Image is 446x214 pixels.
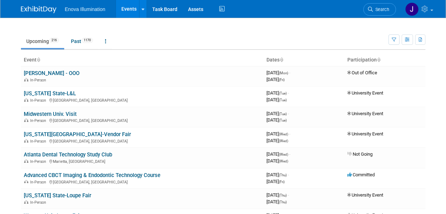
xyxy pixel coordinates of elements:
[289,131,290,137] span: -
[266,111,289,116] span: [DATE]
[24,131,131,138] a: [US_STATE][GEOGRAPHIC_DATA]-Vendor Fair
[266,172,289,177] span: [DATE]
[279,91,287,95] span: (Tue)
[266,151,290,157] span: [DATE]
[24,158,261,164] div: Marietta, [GEOGRAPHIC_DATA]
[37,57,40,63] a: Sort by Event Name
[24,78,28,81] img: In-Person Event
[49,38,59,43] span: 216
[288,172,289,177] span: -
[279,78,285,82] span: (Fri)
[288,192,289,198] span: -
[30,78,48,82] span: In-Person
[24,138,261,144] div: [GEOGRAPHIC_DATA], [GEOGRAPHIC_DATA]
[347,90,383,96] span: University Event
[266,131,290,137] span: [DATE]
[279,112,287,116] span: (Tue)
[279,71,288,75] span: (Mon)
[289,70,290,75] span: -
[30,139,48,144] span: In-Person
[66,34,98,48] a: Past1170
[266,117,287,123] span: [DATE]
[347,111,383,116] span: University Event
[24,192,91,199] a: [US_STATE] State-Loupe Fair
[405,2,419,16] img: JeffM Metcalf
[65,6,105,12] span: Enova Illumination
[347,131,383,137] span: University Event
[347,151,373,157] span: Not Going
[280,57,283,63] a: Sort by Start Date
[82,38,93,43] span: 1170
[288,111,289,116] span: -
[289,151,290,157] span: -
[24,179,261,184] div: [GEOGRAPHIC_DATA], [GEOGRAPHIC_DATA]
[266,158,288,164] span: [DATE]
[24,200,28,204] img: In-Person Event
[266,192,289,198] span: [DATE]
[266,199,287,204] span: [DATE]
[30,180,48,184] span: In-Person
[266,77,285,82] span: [DATE]
[24,90,76,97] a: [US_STATE] State-L&L
[363,3,396,16] a: Search
[21,34,64,48] a: Upcoming216
[288,90,289,96] span: -
[24,117,261,123] div: [GEOGRAPHIC_DATA], [GEOGRAPHIC_DATA]
[279,139,288,143] span: (Wed)
[279,173,287,177] span: (Thu)
[24,151,112,158] a: Atlanta Dental Technology Study Club
[347,172,375,177] span: Committed
[347,192,383,198] span: University Event
[24,97,261,103] div: [GEOGRAPHIC_DATA], [GEOGRAPHIC_DATA]
[347,70,377,75] span: Out of Office
[24,98,28,102] img: In-Person Event
[279,132,288,136] span: (Wed)
[266,90,289,96] span: [DATE]
[377,57,380,63] a: Sort by Participation Type
[24,111,77,117] a: Midwestern Univ. Visit
[24,70,79,76] a: [PERSON_NAME] - OOO
[30,200,48,205] span: In-Person
[24,118,28,122] img: In-Person Event
[266,70,290,75] span: [DATE]
[279,200,287,204] span: (Thu)
[30,159,48,164] span: In-Person
[30,98,48,103] span: In-Person
[266,138,288,143] span: [DATE]
[24,180,28,183] img: In-Person Event
[24,159,28,163] img: In-Person Event
[21,54,264,66] th: Event
[24,139,28,143] img: In-Person Event
[279,153,288,156] span: (Wed)
[266,179,285,184] span: [DATE]
[21,6,56,13] img: ExhibitDay
[279,159,288,163] span: (Wed)
[279,98,287,102] span: (Tue)
[279,180,285,184] span: (Fri)
[30,118,48,123] span: In-Person
[264,54,345,66] th: Dates
[24,172,160,178] a: Advanced CBCT Imaging & Endodontic Technology Course
[345,54,425,66] th: Participation
[266,97,287,102] span: [DATE]
[279,193,287,197] span: (Thu)
[279,118,287,122] span: (Tue)
[373,7,389,12] span: Search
